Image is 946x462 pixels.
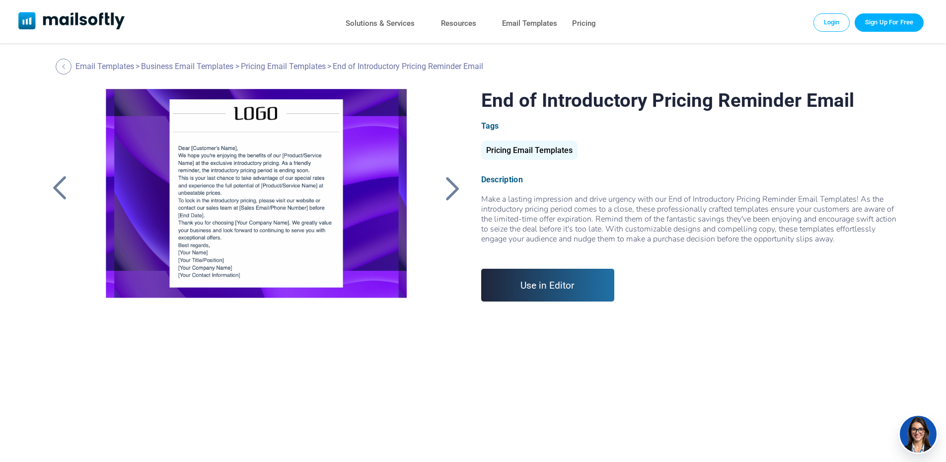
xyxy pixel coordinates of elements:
[813,13,850,31] a: Login
[572,16,596,31] a: Pricing
[56,59,74,75] a: Back
[481,121,899,131] div: Tags
[502,16,557,31] a: Email Templates
[481,269,615,302] a: Use in Editor
[141,62,233,71] a: Business Email Templates
[481,89,899,111] h1: End of Introductory Pricing Reminder Email
[855,13,924,31] a: Trial
[241,62,326,71] a: Pricing Email Templates
[481,150,578,154] a: Pricing Email Templates
[346,16,415,31] a: Solutions & Services
[481,141,578,160] div: Pricing Email Templates
[440,175,465,201] a: Back
[481,175,899,184] div: Description
[47,175,72,201] a: Back
[89,89,423,337] a: End of Introductory Pricing Reminder Email
[18,12,125,31] a: Mailsoftly
[481,194,899,254] div: Make a lasting impression and drive urgency with our End of Introductory Pricing Reminder Email T...
[441,16,476,31] a: Resources
[75,62,134,71] a: Email Templates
